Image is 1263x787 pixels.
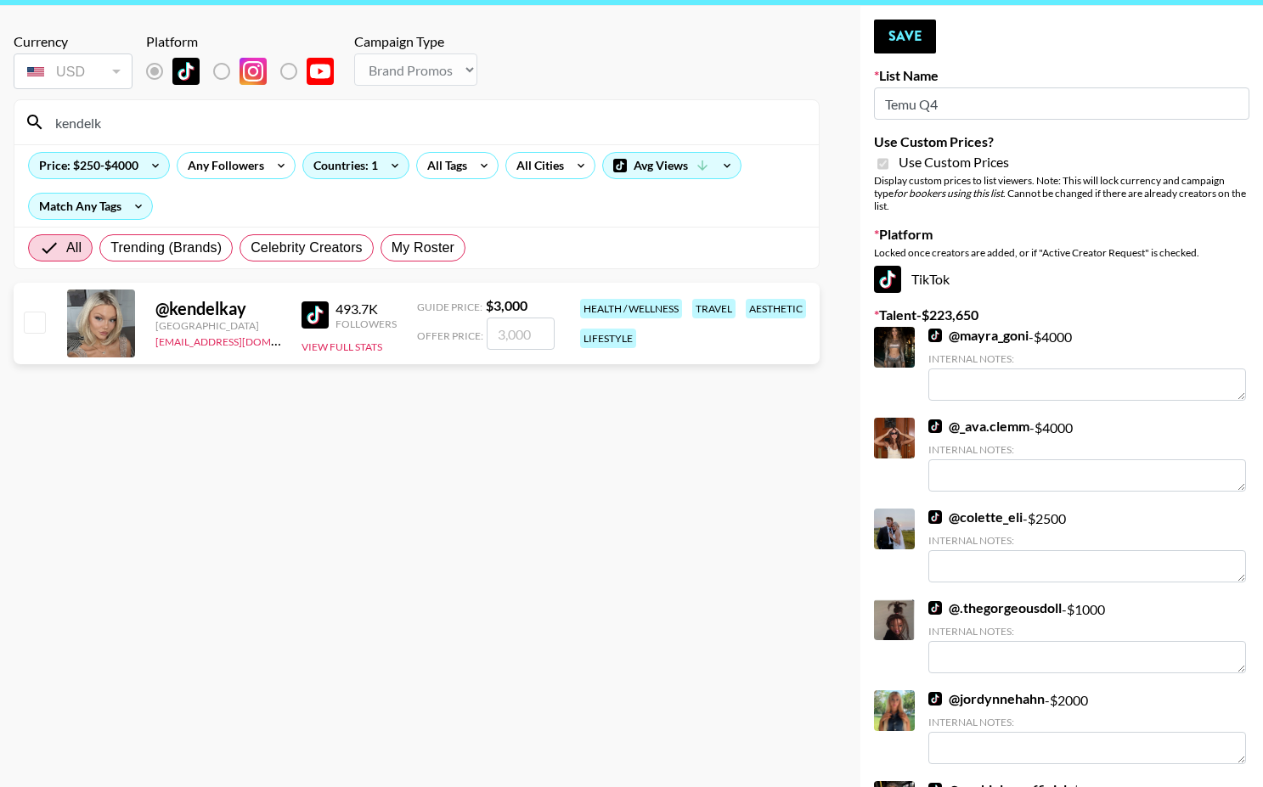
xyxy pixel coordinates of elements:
[928,443,1246,456] div: Internal Notes:
[487,318,555,350] input: 3,000
[928,692,942,705] img: TikTok
[178,153,268,178] div: Any Followers
[392,238,454,258] span: My Roster
[506,153,567,178] div: All Cities
[928,599,1246,673] div: - $ 1000
[928,418,1029,435] a: @_ava.clemm
[335,318,397,330] div: Followers
[155,298,281,319] div: @ kendelkay
[417,329,483,342] span: Offer Price:
[155,319,281,332] div: [GEOGRAPHIC_DATA]
[928,352,1246,365] div: Internal Notes:
[335,301,397,318] div: 493.7K
[874,67,1249,84] label: List Name
[155,332,326,348] a: [EMAIL_ADDRESS][DOMAIN_NAME]
[874,246,1249,259] div: Locked once creators are added, or if "Active Creator Request" is checked.
[29,153,169,178] div: Price: $250-$4000
[928,601,942,615] img: TikTok
[746,299,806,318] div: aesthetic
[874,266,1249,293] div: TikTok
[66,238,82,258] span: All
[928,509,1023,526] a: @colette_eli
[928,534,1246,547] div: Internal Notes:
[899,154,1009,171] span: Use Custom Prices
[251,238,363,258] span: Celebrity Creators
[307,58,334,85] img: YouTube
[417,153,471,178] div: All Tags
[928,418,1246,492] div: - $ 4000
[928,510,942,524] img: TikTok
[928,690,1045,707] a: @jordynnehahn
[928,716,1246,728] div: Internal Notes:
[172,58,200,85] img: TikTok
[692,299,736,318] div: travel
[603,153,741,178] div: Avg Views
[110,238,222,258] span: Trending (Brands)
[240,58,267,85] img: Instagram
[874,226,1249,243] label: Platform
[928,599,1062,616] a: @.thegorgeousdoll
[928,509,1246,582] div: - $ 2500
[17,57,129,87] div: USD
[874,20,936,53] button: Save
[302,340,382,353] button: View Full Stats
[928,327,1029,344] a: @mayra_goni
[874,133,1249,150] label: Use Custom Prices?
[45,109,809,136] input: Search by User Name
[14,50,133,93] div: Currency is locked to USD
[146,33,347,50] div: Platform
[928,327,1246,401] div: - $ 4000
[354,33,477,50] div: Campaign Type
[29,194,152,219] div: Match Any Tags
[14,33,133,50] div: Currency
[146,53,347,89] div: List locked to TikTok.
[928,419,942,433] img: TikTok
[874,306,1249,323] label: Talent - $ 223,650
[874,174,1249,212] div: Display custom prices to list viewers. Note: This will lock currency and campaign type . Cannot b...
[303,153,409,178] div: Countries: 1
[486,297,527,313] strong: $ 3,000
[928,690,1246,764] div: - $ 2000
[894,187,1003,200] em: for bookers using this list
[580,299,682,318] div: health / wellness
[580,329,636,348] div: lifestyle
[874,266,901,293] img: TikTok
[302,301,329,329] img: TikTok
[928,329,942,342] img: TikTok
[928,625,1246,638] div: Internal Notes:
[417,301,482,313] span: Guide Price:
